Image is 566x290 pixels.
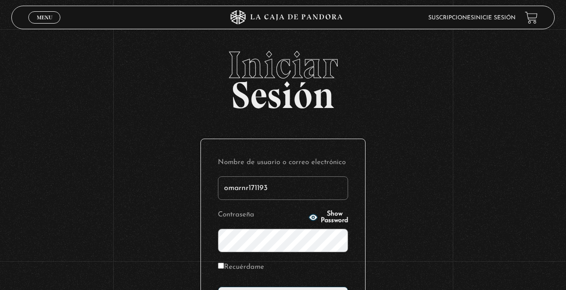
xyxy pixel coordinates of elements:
span: Menu [37,15,52,20]
button: Show Password [308,211,348,224]
a: Suscripciones [428,15,474,21]
a: View your shopping cart [525,11,538,24]
span: Iniciar [11,46,555,84]
label: Recuérdame [218,261,264,273]
label: Nombre de usuario o correo electrónico [218,156,348,169]
h2: Sesión [11,46,555,107]
a: Inicie sesión [474,15,516,21]
span: Show Password [321,211,348,224]
span: Cerrar [33,23,56,29]
label: Contraseña [218,208,306,221]
input: Recuérdame [218,263,224,269]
